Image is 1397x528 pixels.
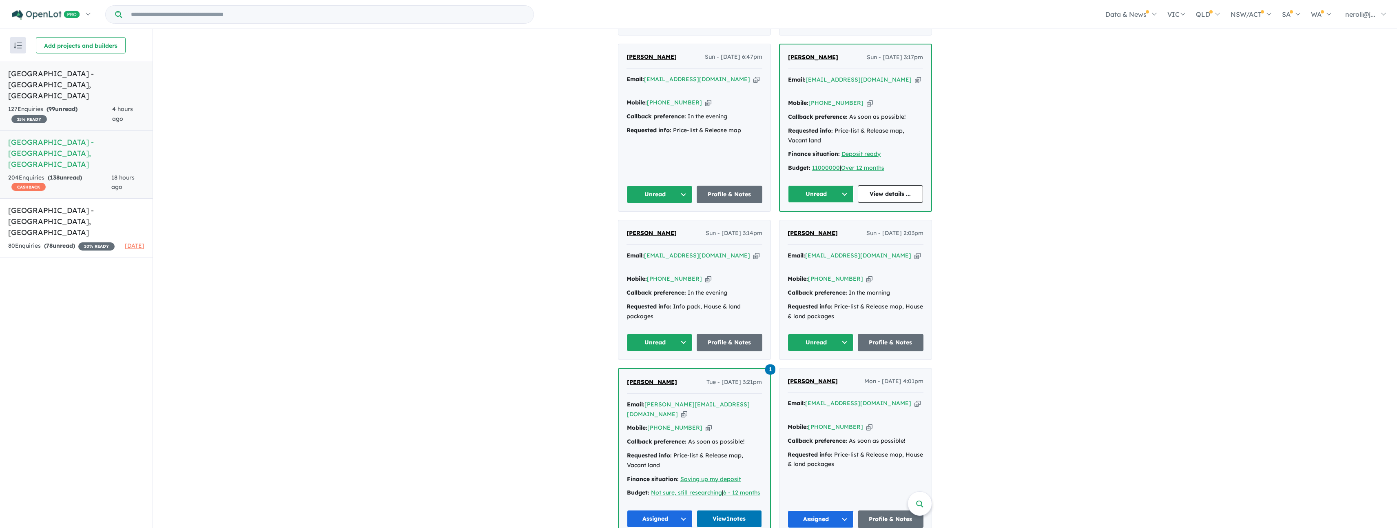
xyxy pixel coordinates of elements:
[124,6,532,23] input: Try estate name, suburb, builder or developer
[627,75,644,83] strong: Email:
[788,126,923,146] div: Price-list & Release map, Vacant land
[697,510,762,528] a: View1notes
[788,450,923,470] div: Price-list & Release map, House & land packages
[867,99,873,107] button: Copy
[866,229,923,238] span: Sun - [DATE] 2:03pm
[8,173,111,193] div: 204 Enquir ies
[627,378,677,386] span: [PERSON_NAME]
[788,437,847,444] strong: Callback preference:
[627,452,672,459] strong: Requested info:
[78,242,115,251] span: 10 % READY
[627,52,677,62] a: [PERSON_NAME]
[788,377,838,385] span: [PERSON_NAME]
[788,127,833,134] strong: Requested info:
[647,424,702,431] a: [PHONE_NUMBER]
[788,113,848,120] strong: Callback preference:
[788,451,832,458] strong: Requested info:
[915,75,921,84] button: Copy
[812,164,840,171] a: 11000000
[627,126,762,135] div: Price-list & Release map
[705,98,711,107] button: Copy
[705,52,762,62] span: Sun - [DATE] 6:47pm
[627,451,762,470] div: Price-list & Release map, Vacant land
[753,75,759,84] button: Copy
[647,99,702,106] a: [PHONE_NUMBER]
[914,399,921,408] button: Copy
[723,489,760,496] u: 6 - 12 months
[841,150,881,158] u: Deposit ready
[627,475,679,483] strong: Finance situation:
[627,510,693,528] button: Assigned
[805,399,911,407] a: [EMAIL_ADDRESS][DOMAIN_NAME]
[46,242,53,249] span: 78
[681,410,687,419] button: Copy
[788,288,923,298] div: In the morning
[8,205,144,238] h5: [GEOGRAPHIC_DATA] - [GEOGRAPHIC_DATA] , [GEOGRAPHIC_DATA]
[8,104,112,124] div: 127 Enquir ies
[808,99,863,106] a: [PHONE_NUMBER]
[788,423,808,430] strong: Mobile:
[808,423,863,430] a: [PHONE_NUMBER]
[627,99,647,106] strong: Mobile:
[647,275,702,282] a: [PHONE_NUMBER]
[753,251,759,260] button: Copy
[8,241,115,251] div: 80 Enquir ies
[765,364,775,375] span: 1
[627,334,693,351] button: Unread
[808,275,863,282] a: [PHONE_NUMBER]
[112,105,133,122] span: 4 hours ago
[680,475,741,483] a: Saving up my deposit
[11,183,46,191] span: CASHBACK
[627,302,762,322] div: Info pack, House & land packages
[36,37,126,53] button: Add projects and builders
[788,252,805,259] strong: Email:
[627,288,762,298] div: In the evening
[706,229,762,238] span: Sun - [DATE] 3:14pm
[627,289,686,296] strong: Callback preference:
[627,252,644,259] strong: Email:
[788,377,838,386] a: [PERSON_NAME]
[627,229,677,237] span: [PERSON_NAME]
[11,115,47,123] span: 25 % READY
[788,112,923,122] div: As soon as possible!
[627,112,762,122] div: In the evening
[864,377,923,386] span: Mon - [DATE] 4:01pm
[788,76,806,83] strong: Email:
[627,489,649,496] strong: Budget:
[788,229,838,238] a: [PERSON_NAME]
[627,438,686,445] strong: Callback preference:
[627,401,750,418] a: [PERSON_NAME][EMAIL_ADDRESS][DOMAIN_NAME]
[788,436,923,446] div: As soon as possible!
[697,186,763,203] a: Profile & Notes
[788,163,923,173] div: |
[805,252,911,259] a: [EMAIL_ADDRESS][DOMAIN_NAME]
[866,275,872,283] button: Copy
[788,53,838,62] a: [PERSON_NAME]
[788,99,808,106] strong: Mobile:
[627,229,677,238] a: [PERSON_NAME]
[627,186,693,203] button: Unread
[806,76,912,83] a: [EMAIL_ADDRESS][DOMAIN_NAME]
[125,242,144,249] span: [DATE]
[765,364,775,375] a: 1
[841,164,884,171] a: Over 12 months
[788,510,854,528] button: Assigned
[651,489,722,496] a: Not sure, still researching
[111,174,135,191] span: 18 hours ago
[8,68,144,101] h5: [GEOGRAPHIC_DATA] - [GEOGRAPHIC_DATA] , [GEOGRAPHIC_DATA]
[627,424,647,431] strong: Mobile:
[1345,10,1375,18] span: neroli@j...
[12,10,80,20] img: Openlot PRO Logo White
[866,423,872,431] button: Copy
[627,437,762,447] div: As soon as possible!
[627,275,647,282] strong: Mobile:
[627,401,644,408] strong: Email:
[788,334,854,351] button: Unread
[49,105,55,113] span: 99
[788,275,808,282] strong: Mobile:
[705,275,711,283] button: Copy
[788,303,832,310] strong: Requested info:
[858,334,924,351] a: Profile & Notes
